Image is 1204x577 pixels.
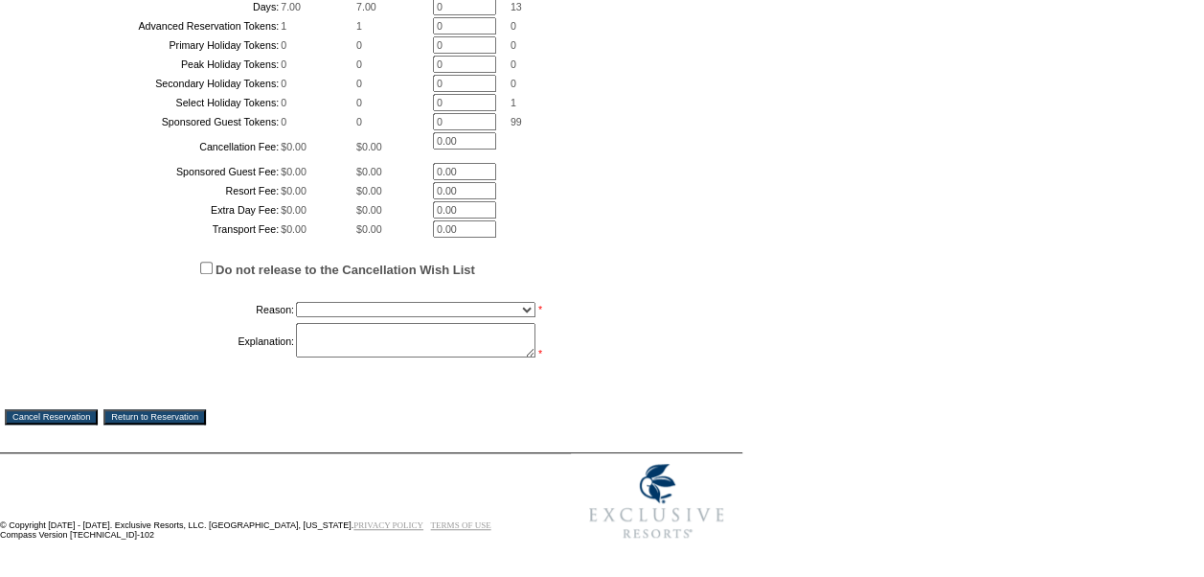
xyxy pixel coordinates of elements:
[55,113,279,130] td: Sponsored Guest Tokens:
[571,453,742,549] img: Exclusive Resorts
[55,75,279,92] td: Secondary Holiday Tokens:
[281,58,286,70] span: 0
[431,520,491,530] a: TERMS OF USE
[356,20,362,32] span: 1
[281,78,286,89] span: 0
[55,17,279,35] td: Advanced Reservation Tokens:
[55,132,279,161] td: Cancellation Fee:
[356,1,376,12] span: 7.00
[356,166,382,177] span: $0.00
[55,323,294,359] td: Explanation:
[353,520,423,530] a: PRIVACY POLICY
[55,36,279,54] td: Primary Holiday Tokens:
[281,223,307,235] span: $0.00
[356,97,362,108] span: 0
[511,97,516,108] span: 1
[511,20,516,32] span: 0
[356,141,382,152] span: $0.00
[511,39,516,51] span: 0
[281,166,307,177] span: $0.00
[511,78,516,89] span: 0
[356,78,362,89] span: 0
[281,1,301,12] span: 7.00
[356,223,382,235] span: $0.00
[356,39,362,51] span: 0
[511,1,522,12] span: 13
[5,409,98,425] input: Cancel Reservation
[103,409,206,425] input: Return to Reservation
[356,185,382,196] span: $0.00
[55,56,279,73] td: Peak Holiday Tokens:
[281,39,286,51] span: 0
[55,163,279,180] td: Sponsored Guest Fee:
[55,298,294,321] td: Reason:
[281,185,307,196] span: $0.00
[281,20,286,32] span: 1
[356,116,362,127] span: 0
[356,204,382,216] span: $0.00
[55,220,279,238] td: Transport Fee:
[55,182,279,199] td: Resort Fee:
[511,116,522,127] span: 99
[511,58,516,70] span: 0
[281,141,307,152] span: $0.00
[216,263,475,277] label: Do not release to the Cancellation Wish List
[55,94,279,111] td: Select Holiday Tokens:
[281,204,307,216] span: $0.00
[356,58,362,70] span: 0
[55,201,279,219] td: Extra Day Fee:
[281,116,286,127] span: 0
[281,97,286,108] span: 0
